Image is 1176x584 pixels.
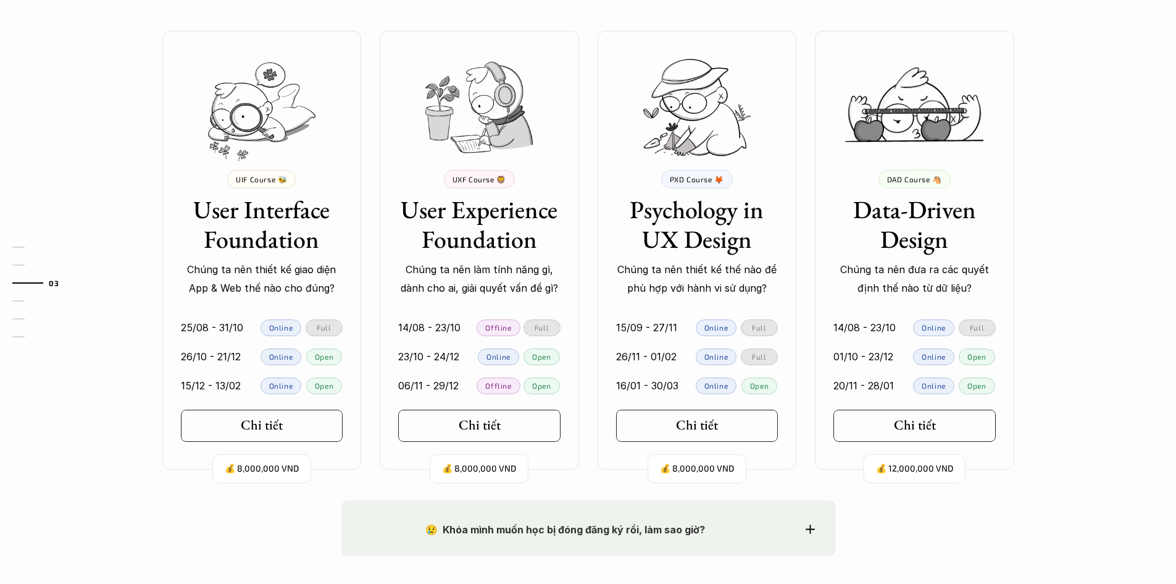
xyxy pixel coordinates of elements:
[750,381,769,390] p: Open
[486,352,511,361] p: Online
[970,323,984,332] p: Full
[752,352,766,361] p: Full
[616,318,677,337] p: 15/09 - 27/11
[452,175,506,184] p: UXF Course 🦁
[269,352,293,361] p: Online
[535,323,549,332] p: Full
[236,175,287,184] p: UIF Course 🐝
[616,347,677,366] p: 26/11 - 01/02
[442,460,516,477] p: 💰 8,000,000 VND
[398,318,461,337] p: 14/08 - 23/10
[967,352,986,361] p: Open
[485,323,511,332] p: Offline
[616,410,778,442] a: Chi tiết
[616,376,678,395] p: 16/01 - 30/03
[676,417,718,433] h5: Chi tiết
[922,381,946,390] p: Online
[12,276,71,290] a: 03
[181,318,243,337] p: 25/08 - 31/10
[398,260,561,298] p: Chúng ta nên làm tính năng gì, dành cho ai, giải quyết vấn đề gì?
[315,352,333,361] p: Open
[660,460,734,477] p: 💰 8,000,000 VND
[181,260,343,298] p: Chúng ta nên thiết kế giao diện App & Web thế nào cho đúng?
[922,352,946,361] p: Online
[532,352,551,361] p: Open
[398,195,561,254] h3: User Experience Foundation
[269,381,293,390] p: Online
[833,410,996,442] a: Chi tiết
[317,323,331,332] p: Full
[398,347,459,366] p: 23/10 - 24/12
[49,279,59,287] strong: 03
[616,195,778,254] h3: Psychology in UX Design
[315,381,333,390] p: Open
[876,460,953,477] p: 💰 12,000,000 VND
[181,376,241,395] p: 15/12 - 13/02
[670,175,724,184] p: PXD Course 🦊
[887,175,942,184] p: DAD Course 🐴
[241,417,283,433] h5: Chi tiết
[704,323,728,332] p: Online
[269,323,293,332] p: Online
[704,381,728,390] p: Online
[922,323,946,332] p: Online
[967,381,986,390] p: Open
[181,195,343,254] h3: User Interface Foundation
[616,260,778,298] p: Chúng ta nên thiết kế thế nào để phù hợp với hành vi sử dụng?
[485,381,511,390] p: Offline
[398,376,459,395] p: 06/11 - 29/12
[459,417,501,433] h5: Chi tiết
[833,347,893,366] p: 01/10 - 23/12
[752,323,766,332] p: Full
[833,260,996,298] p: Chúng ta nên đưa ra các quyết định thế nào từ dữ liệu?
[704,352,728,361] p: Online
[425,523,705,536] strong: 😢 Khóa mình muốn học bị đóng đăng ký rồi, làm sao giờ?
[181,347,241,366] p: 26/10 - 21/12
[398,410,561,442] a: Chi tiết
[833,318,896,337] p: 14/08 - 23/10
[833,195,996,254] h3: Data-Driven Design
[181,410,343,442] a: Chi tiết
[532,381,551,390] p: Open
[894,417,936,433] h5: Chi tiết
[833,376,894,395] p: 20/11 - 28/01
[225,460,299,477] p: 💰 8,000,000 VND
